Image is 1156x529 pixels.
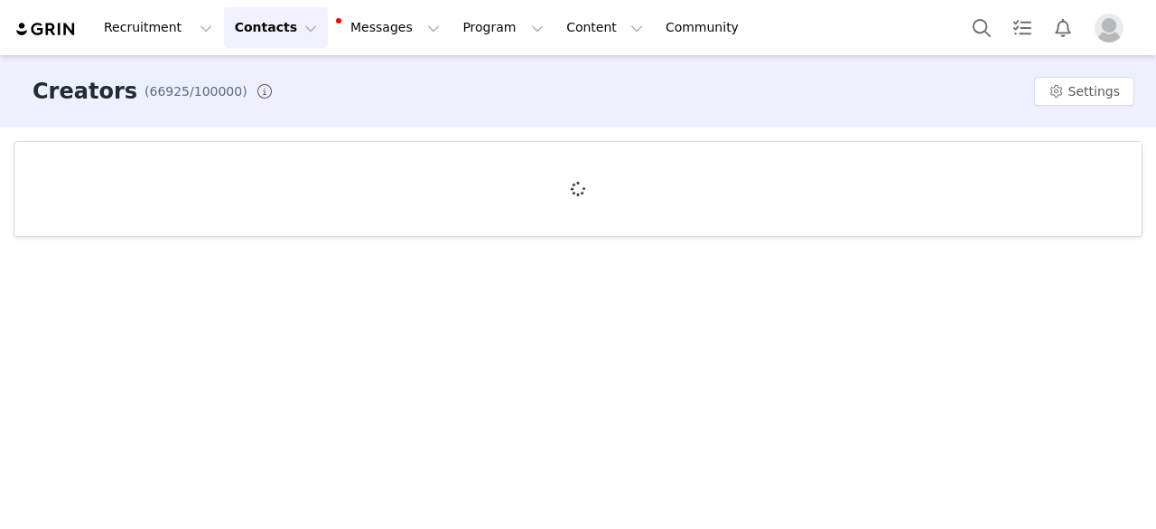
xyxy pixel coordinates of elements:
[329,7,451,48] button: Messages
[1034,77,1134,106] button: Settings
[1002,7,1042,48] a: Tasks
[655,7,758,48] a: Community
[1095,14,1123,43] img: placeholder-profile.jpg
[93,7,223,48] button: Recruitment
[555,7,654,48] button: Content
[144,82,247,101] span: (66925/100000)
[14,21,78,38] img: grin logo
[33,75,137,108] h3: Creators
[1084,14,1142,43] button: Profile
[224,7,328,48] button: Contacts
[1043,7,1083,48] button: Notifications
[962,7,1002,48] button: Search
[452,7,555,48] button: Program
